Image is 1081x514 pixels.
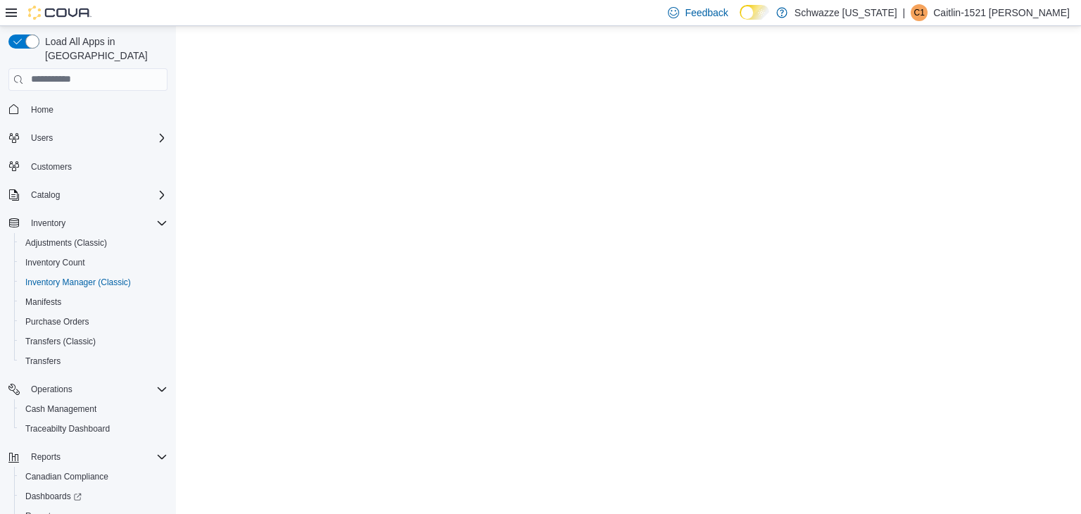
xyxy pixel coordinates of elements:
[25,215,71,232] button: Inventory
[14,253,173,272] button: Inventory Count
[20,274,167,291] span: Inventory Manager (Classic)
[25,158,167,175] span: Customers
[3,99,173,120] button: Home
[25,381,167,398] span: Operations
[14,233,173,253] button: Adjustments (Classic)
[3,185,173,205] button: Catalog
[31,132,53,144] span: Users
[20,333,101,350] a: Transfers (Classic)
[25,158,77,175] a: Customers
[20,234,167,251] span: Adjustments (Classic)
[25,257,85,268] span: Inventory Count
[20,294,67,311] a: Manifests
[685,6,728,20] span: Feedback
[25,336,96,347] span: Transfers (Classic)
[3,213,173,233] button: Inventory
[20,401,102,418] a: Cash Management
[20,313,95,330] a: Purchase Orders
[25,187,167,203] span: Catalog
[25,187,65,203] button: Catalog
[25,130,58,146] button: Users
[25,471,108,482] span: Canadian Compliance
[14,487,173,506] a: Dashboards
[25,356,61,367] span: Transfers
[14,292,173,312] button: Manifests
[14,312,173,332] button: Purchase Orders
[20,401,167,418] span: Cash Management
[25,491,82,502] span: Dashboards
[25,316,89,327] span: Purchase Orders
[20,353,167,370] span: Transfers
[31,189,60,201] span: Catalog
[31,451,61,463] span: Reports
[28,6,91,20] img: Cova
[20,468,167,485] span: Canadian Compliance
[31,161,72,173] span: Customers
[20,254,167,271] span: Inventory Count
[20,420,167,437] span: Traceabilty Dashboard
[25,277,131,288] span: Inventory Manager (Classic)
[20,333,167,350] span: Transfers (Classic)
[20,488,87,505] a: Dashboards
[20,234,113,251] a: Adjustments (Classic)
[14,467,173,487] button: Canadian Compliance
[25,381,78,398] button: Operations
[25,101,59,118] a: Home
[740,5,769,20] input: Dark Mode
[20,468,114,485] a: Canadian Compliance
[31,218,65,229] span: Inventory
[20,313,167,330] span: Purchase Orders
[911,4,928,21] div: Caitlin-1521 Noll
[795,4,897,21] p: Schwazze [US_STATE]
[3,156,173,177] button: Customers
[25,215,167,232] span: Inventory
[20,254,91,271] a: Inventory Count
[3,380,173,399] button: Operations
[25,101,167,118] span: Home
[14,272,173,292] button: Inventory Manager (Classic)
[903,4,906,21] p: |
[31,384,72,395] span: Operations
[933,4,1070,21] p: Caitlin-1521 [PERSON_NAME]
[25,403,96,415] span: Cash Management
[3,128,173,148] button: Users
[25,130,167,146] span: Users
[914,4,925,21] span: C1
[14,332,173,351] button: Transfers (Classic)
[14,419,173,439] button: Traceabilty Dashboard
[14,351,173,371] button: Transfers
[14,399,173,419] button: Cash Management
[25,449,167,465] span: Reports
[31,104,53,115] span: Home
[20,488,167,505] span: Dashboards
[25,237,107,249] span: Adjustments (Classic)
[3,447,173,467] button: Reports
[39,35,167,63] span: Load All Apps in [GEOGRAPHIC_DATA]
[25,423,110,434] span: Traceabilty Dashboard
[20,353,66,370] a: Transfers
[20,274,137,291] a: Inventory Manager (Classic)
[25,449,66,465] button: Reports
[20,420,115,437] a: Traceabilty Dashboard
[25,296,61,308] span: Manifests
[20,294,167,311] span: Manifests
